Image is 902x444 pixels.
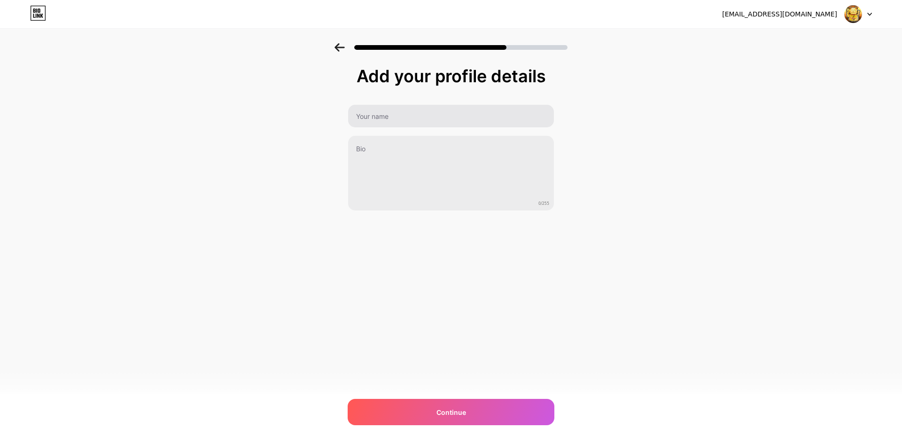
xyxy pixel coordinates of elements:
span: 0/255 [538,201,549,207]
img: meongwin [844,5,862,23]
div: [EMAIL_ADDRESS][DOMAIN_NAME] [722,9,837,19]
span: Continue [436,407,466,417]
input: Your name [348,105,554,127]
div: Add your profile details [352,67,550,86]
